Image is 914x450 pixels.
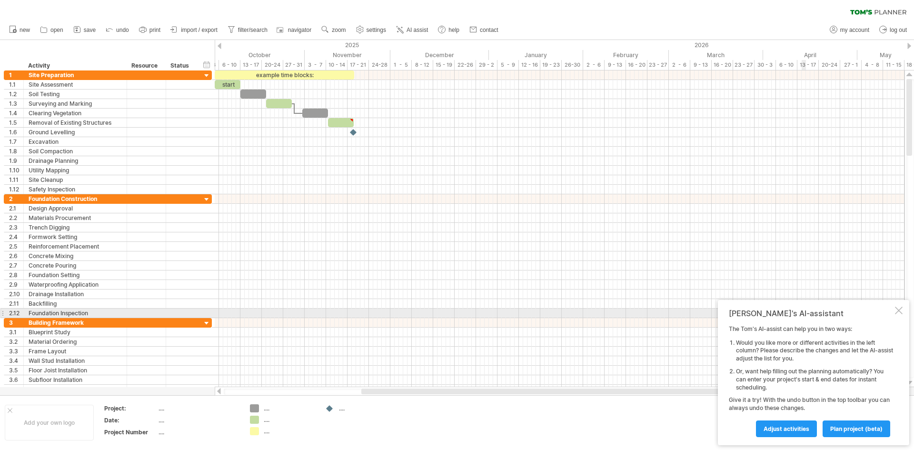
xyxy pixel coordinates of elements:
[168,24,220,36] a: import / export
[159,416,238,424] div: ....
[626,60,647,70] div: 16 - 20
[7,24,33,36] a: new
[433,60,455,70] div: 15 - 19
[104,416,157,424] div: Date:
[9,118,23,127] div: 1.5
[455,60,476,70] div: 22-26
[9,99,23,108] div: 1.3
[29,270,122,280] div: Foundation Setting
[9,270,23,280] div: 2.8
[519,60,540,70] div: 12 - 16
[9,109,23,118] div: 1.4
[669,50,763,60] div: March 2026
[29,337,122,346] div: Material Ordering
[149,27,160,33] span: print
[84,27,96,33] span: save
[29,385,122,394] div: Upper Story Framing
[29,290,122,299] div: Drainage Installation
[755,60,776,70] div: 30 - 3
[326,60,348,70] div: 10 - 14
[29,128,122,137] div: Ground Levelling
[240,60,262,70] div: 13 - 17
[729,309,893,318] div: [PERSON_NAME]'s AI-assistant
[354,24,389,36] a: settings
[394,24,431,36] a: AI assist
[20,27,30,33] span: new
[9,166,23,175] div: 1.10
[9,175,23,184] div: 1.11
[29,90,122,99] div: Soil Testing
[9,290,23,299] div: 2.10
[29,204,122,213] div: Design Approval
[436,24,462,36] a: help
[497,60,519,70] div: 5 - 9
[467,24,501,36] a: contact
[9,299,23,308] div: 2.11
[9,90,23,99] div: 1.2
[29,137,122,146] div: Excavation
[215,80,240,89] div: start
[288,27,311,33] span: navigator
[29,299,122,308] div: Backfilling
[305,50,390,60] div: November 2025
[9,366,23,375] div: 3.5
[170,61,191,70] div: Status
[9,280,23,289] div: 2.9
[50,27,63,33] span: open
[776,60,797,70] div: 6 - 10
[390,50,489,60] div: December 2025
[29,375,122,384] div: Subfloor Installation
[159,404,238,412] div: ....
[883,60,904,70] div: 11 - 15
[736,339,893,363] li: Would you like more or different activities in the left column? Please describe the changes and l...
[29,280,122,289] div: Waterproofing Application
[29,318,122,327] div: Building Framework
[29,109,122,118] div: Clearing Vegetation
[367,27,386,33] span: settings
[540,60,562,70] div: 19 - 23
[480,27,498,33] span: contact
[712,60,733,70] div: 16 - 20
[756,420,817,437] a: Adjust activities
[823,420,890,437] a: plan project (beta)
[159,428,238,436] div: ....
[283,60,305,70] div: 27 - 31
[583,60,605,70] div: 2 - 6
[448,27,459,33] span: help
[9,261,23,270] div: 2.7
[29,366,122,375] div: Floor Joist Installation
[830,425,883,432] span: plan project (beta)
[275,24,314,36] a: navigator
[605,60,626,70] div: 9 - 13
[29,309,122,318] div: Foundation Inspection
[9,309,23,318] div: 2.12
[348,60,369,70] div: 17 - 21
[29,232,122,241] div: Formwork Setting
[733,60,755,70] div: 23 - 27
[9,137,23,146] div: 1.7
[215,70,354,80] div: example time blocks:
[9,337,23,346] div: 3.2
[729,325,893,437] div: The Tom's AI-assist can help you in two ways: Give it a try! With the undo button in the top tool...
[339,404,391,412] div: ....
[29,70,122,80] div: Site Preparation
[29,328,122,337] div: Blueprint Study
[877,24,910,36] a: log out
[669,60,690,70] div: 2 - 6
[29,251,122,260] div: Concrete Mixing
[9,194,23,203] div: 2
[104,428,157,436] div: Project Number
[262,60,283,70] div: 20-24
[29,261,122,270] div: Concrete Pouring
[29,223,122,232] div: Trench Digging
[238,27,268,33] span: filter/search
[29,175,122,184] div: Site Cleanup
[9,128,23,137] div: 1.6
[9,328,23,337] div: 3.1
[137,24,163,36] a: print
[489,50,583,60] div: January 2026
[763,50,857,60] div: April 2026
[219,60,240,70] div: 6 - 10
[819,60,840,70] div: 20-24
[206,50,305,60] div: October 2025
